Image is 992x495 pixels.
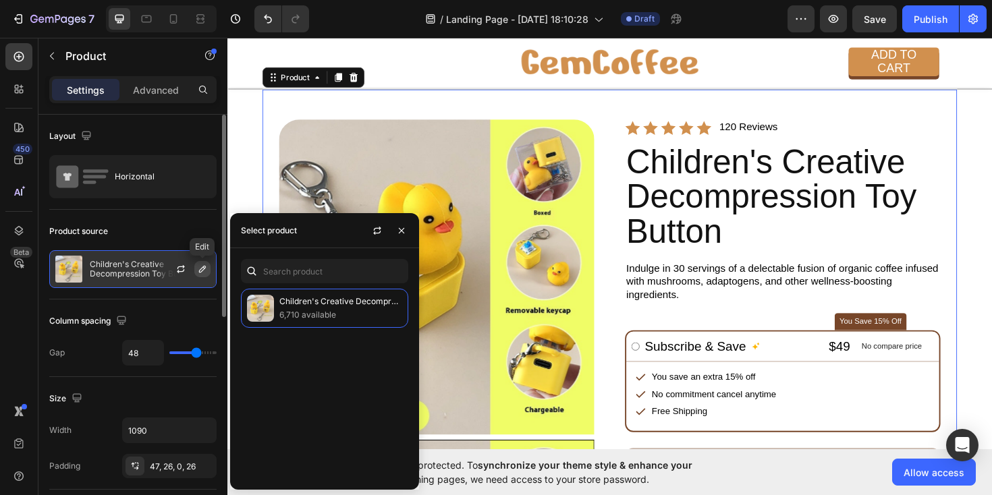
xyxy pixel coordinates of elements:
p: You save an extra 15% off [449,353,581,368]
div: Undo/Redo [254,5,309,32]
p: Advanced [133,83,179,97]
div: Product source [49,225,108,237]
p: 120 Reviews [521,89,754,103]
div: Padding [49,460,80,472]
span: / [440,12,443,26]
div: Beta [10,247,32,258]
p: 7 [88,11,94,27]
p: $49 [637,320,659,336]
p: Indulge in 30 servings of a delectable fusion of organic coffee infused with mushrooms, adaptogen... [422,239,754,281]
span: Your page is password protected. To when designing pages, we need access to your store password. [314,458,745,486]
div: Publish [914,12,947,26]
span: Landing Page - [DATE] 18:10:28 [446,12,588,26]
div: Open Intercom Messenger [946,429,979,461]
input: Auto [123,341,163,365]
p: No commitment cancel anytime [449,372,581,386]
img: collections [247,295,274,322]
button: Save [852,5,897,32]
input: Auto [123,418,216,442]
div: Column spacing [49,312,130,330]
label: Subscribe & Save [437,314,555,341]
div: Width [49,424,72,436]
span: Draft [634,13,655,25]
p: Children's Creative Decompression Toy Button [279,295,402,308]
span: Allow access [904,465,964,479]
button: Publish [902,5,959,32]
p: Children's Creative Decompression Toy Button [90,260,211,279]
button: Allow access [892,459,976,486]
div: Product [54,37,90,49]
p: You Save 15% Off [649,297,714,308]
div: 450 [13,144,32,154]
h2: Children's Creative Decompression Toy Button [421,113,755,227]
span: synchronize your theme style & enhance your experience [314,459,692,485]
div: Select product [241,225,297,237]
button: 7 [5,5,101,32]
iframe: Design area [227,36,992,450]
img: product feature img [55,256,82,283]
div: Gap [49,347,65,359]
div: Horizontal [115,161,197,192]
div: 47, 26, 0, 26 [150,461,213,473]
p: 6,710 available [279,308,402,322]
p: Settings [67,83,105,97]
p: No compare price [671,324,736,332]
p: Product [65,48,180,64]
div: Rich Text Editor. Editing area: main [421,237,755,282]
p: Free Shipping [449,390,581,404]
div: Layout [49,127,94,146]
input: Search in Settings & Advanced [241,259,408,283]
div: Size [49,390,85,408]
span: Save [864,13,886,25]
